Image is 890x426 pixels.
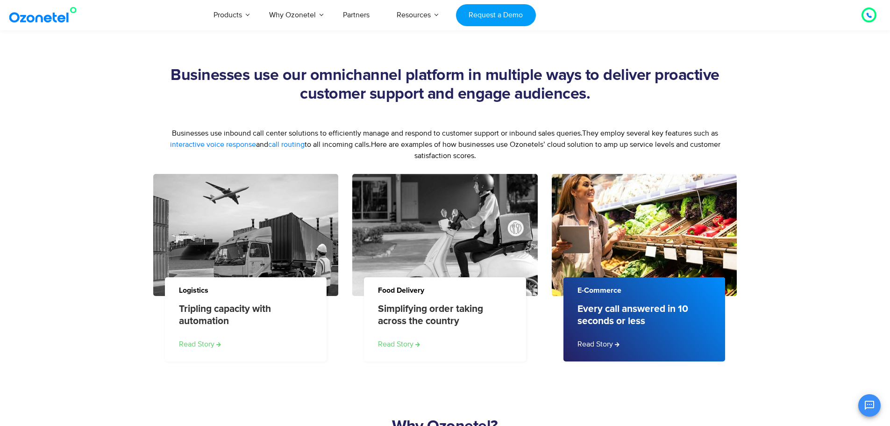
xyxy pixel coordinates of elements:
div: Logistics [165,275,339,294]
span: They employ several key features such as [582,129,718,138]
span: Here are examples of how businesses use Ozonetels’ cloud solution to amp up service levels and cu... [371,140,720,160]
a: Tripling capacity with automation [179,303,307,326]
a: Read more about Every call answered in 10 seconds or less [577,339,619,350]
span: and [256,140,268,149]
a: interactive voice response [170,139,256,150]
a: Request a Demo [456,4,536,26]
div: E-commerce [563,275,737,294]
div: Food Delivery [364,275,538,294]
span: Businesses use inbound call center solutions to efficiently manage and respond to customer suppor... [172,129,582,138]
a: Every call answered in 10 seconds or less [577,303,706,326]
span: to all incoming calls. [305,140,371,149]
a: Simplifying order taking across the country [378,303,506,326]
a: Read more about Simplifying order taking across the country [378,339,420,350]
a: call routing [268,139,305,150]
button: Open chat [858,394,881,417]
h2: Businesses use our omnichannel platform in multiple ways to deliver proactive customer support an... [153,66,737,104]
a: Read more about Tripling capacity with automation [179,339,221,350]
